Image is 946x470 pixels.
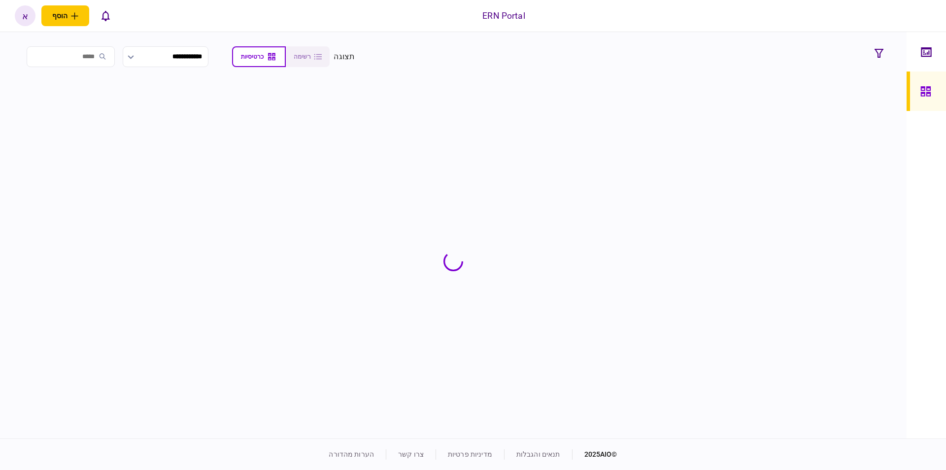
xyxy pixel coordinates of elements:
button: א [15,5,35,26]
span: רשימה [294,53,311,60]
div: ERN Portal [482,9,525,22]
span: כרטיסיות [241,53,264,60]
a: תנאים והגבלות [516,450,560,458]
div: תצוגה [334,51,355,63]
button: פתח רשימת התראות [95,5,116,26]
div: © 2025 AIO [572,449,617,460]
button: פתח תפריט להוספת לקוח [41,5,89,26]
a: הערות מהדורה [329,450,374,458]
button: רשימה [286,46,330,67]
button: כרטיסיות [232,46,286,67]
a: צרו קשר [398,450,424,458]
a: מדיניות פרטיות [448,450,492,458]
